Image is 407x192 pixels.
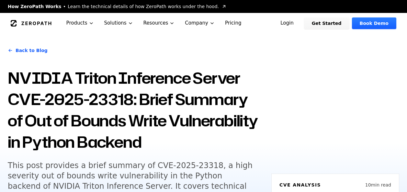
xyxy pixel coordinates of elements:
a: Pricing [220,13,247,33]
button: Resources [138,13,180,33]
p: 10 min read [365,182,391,188]
button: Solutions [99,13,138,33]
a: Back to Blog [8,41,48,59]
button: Company [180,13,220,33]
h6: CVE Analysis [279,182,321,188]
a: Get Started [304,17,349,29]
span: How ZeroPath Works [8,3,61,10]
a: Login [273,17,301,29]
button: Products [61,13,99,33]
a: How ZeroPath WorksLearn the technical details of how ZeroPath works under the hood. [8,3,227,10]
h1: NVIDIA Triton Inference Server CVE-2025-23318: Brief Summary of Out of Bounds Write Vulnerability... [8,67,264,153]
a: Book Demo [352,17,396,29]
span: Learn the technical details of how ZeroPath works under the hood. [68,3,219,10]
